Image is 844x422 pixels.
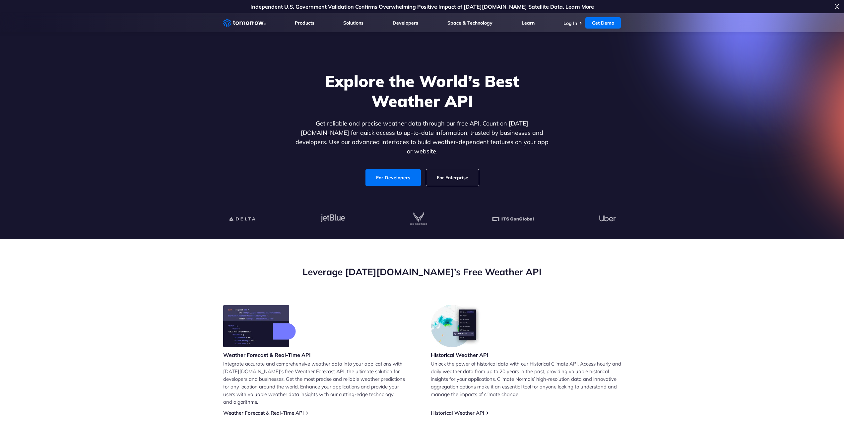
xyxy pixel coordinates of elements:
a: Developers [393,20,418,26]
h1: Explore the World’s Best Weather API [294,71,550,111]
a: For Enterprise [426,169,479,186]
p: Get reliable and precise weather data through our free API. Count on [DATE][DOMAIN_NAME] for quic... [294,119,550,156]
p: Integrate accurate and comprehensive weather data into your applications with [DATE][DOMAIN_NAME]... [223,360,414,406]
a: Home link [223,18,266,28]
a: Weather Forecast & Real-Time API [223,410,304,416]
a: Space & Technology [447,20,492,26]
a: Log In [563,20,577,26]
h2: Leverage [DATE][DOMAIN_NAME]’s Free Weather API [223,266,621,278]
a: For Developers [365,169,421,186]
a: Learn [522,20,535,26]
a: Solutions [343,20,363,26]
h3: Historical Weather API [431,351,488,359]
a: Independent U.S. Government Validation Confirms Overwhelming Positive Impact of [DATE][DOMAIN_NAM... [250,3,594,10]
a: Get Demo [585,17,621,29]
a: Historical Weather API [431,410,484,416]
a: Products [295,20,314,26]
h3: Weather Forecast & Real-Time API [223,351,311,359]
p: Unlock the power of historical data with our Historical Climate API. Access hourly and daily weat... [431,360,621,398]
